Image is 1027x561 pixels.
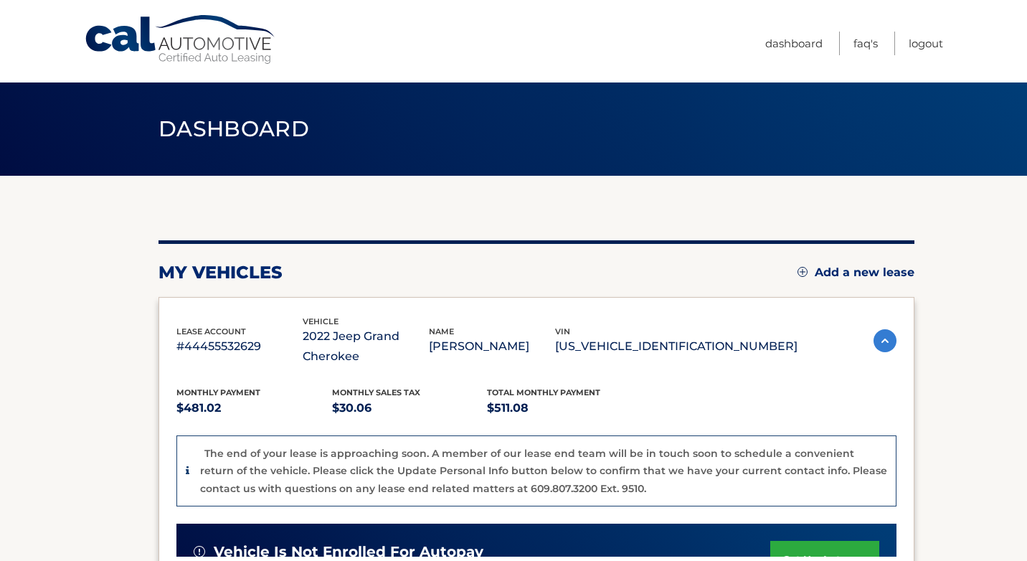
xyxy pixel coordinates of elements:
a: Dashboard [765,32,823,55]
p: The end of your lease is approaching soon. A member of our lease end team will be in touch soon t... [200,447,887,495]
img: alert-white.svg [194,546,205,557]
img: accordion-active.svg [874,329,896,352]
a: Cal Automotive [84,14,278,65]
span: name [429,326,454,336]
a: FAQ's [853,32,878,55]
span: vehicle [303,316,339,326]
span: vin [555,326,570,336]
span: lease account [176,326,246,336]
span: Monthly Payment [176,387,260,397]
span: Monthly sales Tax [332,387,420,397]
p: [PERSON_NAME] [429,336,555,357]
h2: my vehicles [158,262,283,283]
p: #44455532629 [176,336,303,357]
span: Total Monthly Payment [487,387,600,397]
a: Add a new lease [798,265,914,280]
a: Logout [909,32,943,55]
p: [US_VEHICLE_IDENTIFICATION_NUMBER] [555,336,798,357]
p: $481.02 [176,398,332,418]
p: 2022 Jeep Grand Cherokee [303,326,429,367]
p: $511.08 [487,398,643,418]
img: add.svg [798,267,808,277]
p: $30.06 [332,398,488,418]
span: vehicle is not enrolled for autopay [214,543,483,561]
span: Dashboard [158,115,309,142]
